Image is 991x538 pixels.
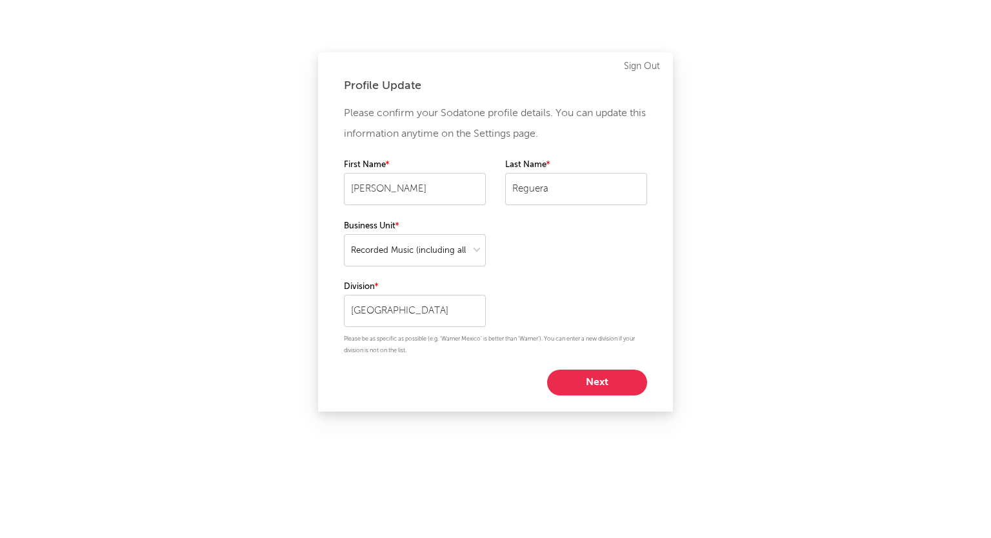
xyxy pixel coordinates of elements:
[624,59,660,74] a: Sign Out
[344,173,486,205] input: Your first name
[505,173,647,205] input: Your last name
[547,370,647,395] button: Next
[344,334,647,357] p: Please be as specific as possible (e.g. 'Warner Mexico' is better than 'Warner'). You can enter a...
[344,103,647,144] p: Please confirm your Sodatone profile details. You can update this information anytime on the Sett...
[344,295,486,327] input: Your division
[344,157,486,173] label: First Name
[344,279,486,295] label: Division
[505,157,647,173] label: Last Name
[344,78,647,94] div: Profile Update
[344,219,486,234] label: Business Unit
